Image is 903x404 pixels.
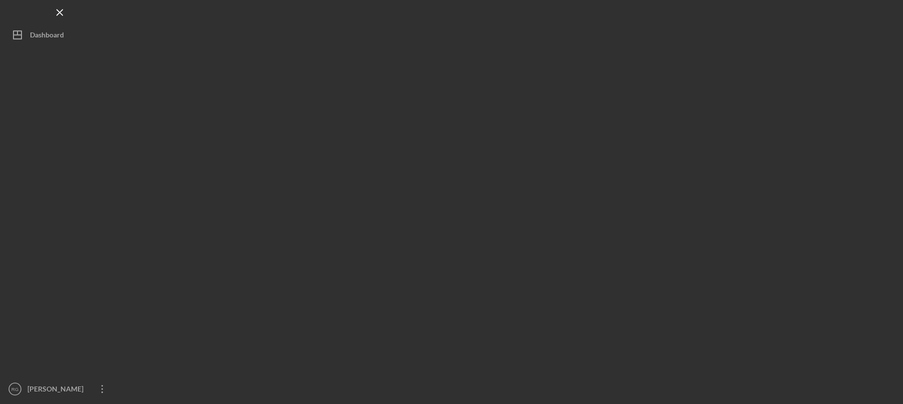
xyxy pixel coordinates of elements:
[5,25,115,45] button: Dashboard
[30,25,64,47] div: Dashboard
[11,387,18,392] text: RG
[25,379,90,402] div: [PERSON_NAME]
[5,379,115,399] button: RG[PERSON_NAME]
